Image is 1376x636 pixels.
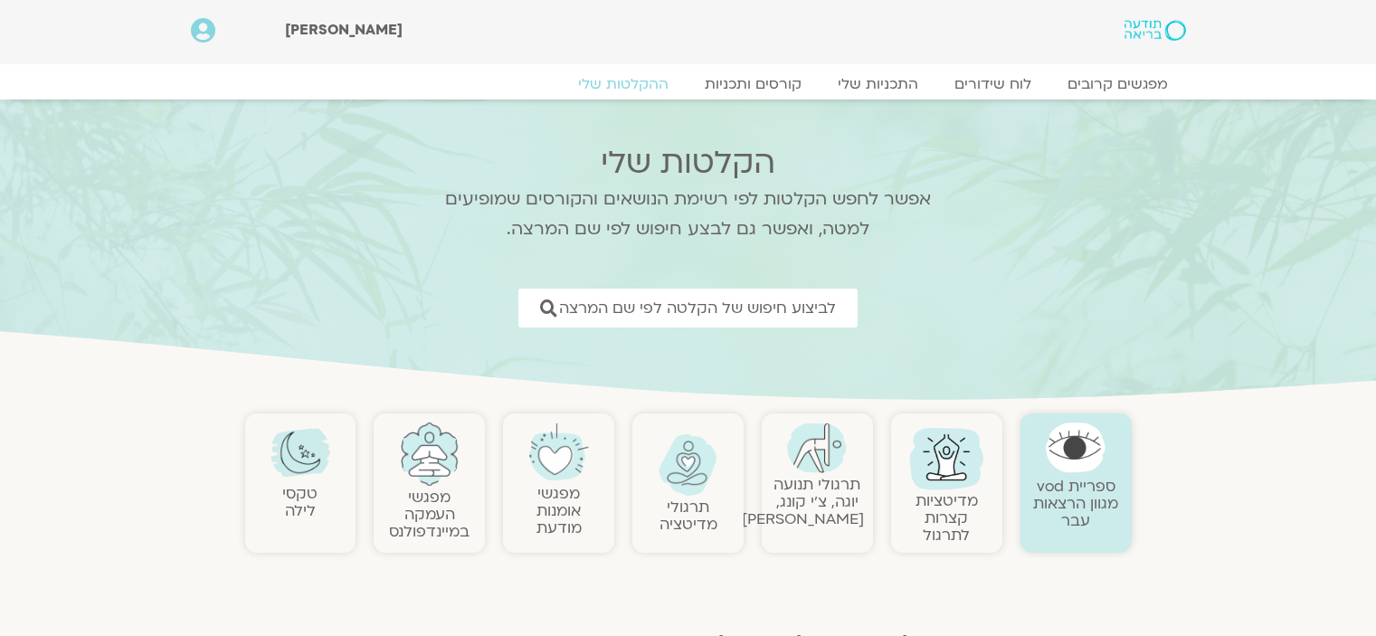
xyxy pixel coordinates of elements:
a: לביצוע חיפוש של הקלטה לפי שם המרצה [518,289,858,327]
a: לוח שידורים [936,75,1049,93]
h2: הקלטות שלי [422,145,955,181]
p: אפשר לחפש הקלטות לפי רשימת הנושאים והקורסים שמופיעים למטה, ואפשר גם לבצע חיפוש לפי שם המרצה. [422,185,955,244]
a: ספריית vodמגוון הרצאות עבר [1033,476,1118,531]
a: מפגשיאומנות מודעת [536,483,582,538]
a: ההקלטות שלי [560,75,687,93]
a: מדיטציות קצרות לתרגול [916,490,978,546]
a: טקסילילה [282,483,318,521]
a: תרגולי תנועהיוגה, צ׳י קונג, [PERSON_NAME] [742,474,864,529]
a: קורסים ותכניות [687,75,820,93]
a: התכניות שלי [820,75,936,93]
nav: Menu [191,75,1186,93]
span: לביצוע חיפוש של הקלטה לפי שם המרצה [559,299,836,317]
a: מפגשים קרובים [1049,75,1186,93]
span: [PERSON_NAME] [285,20,403,40]
a: מפגשיהעמקה במיינדפולנס [389,487,470,542]
a: תרגולימדיטציה [660,497,717,535]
